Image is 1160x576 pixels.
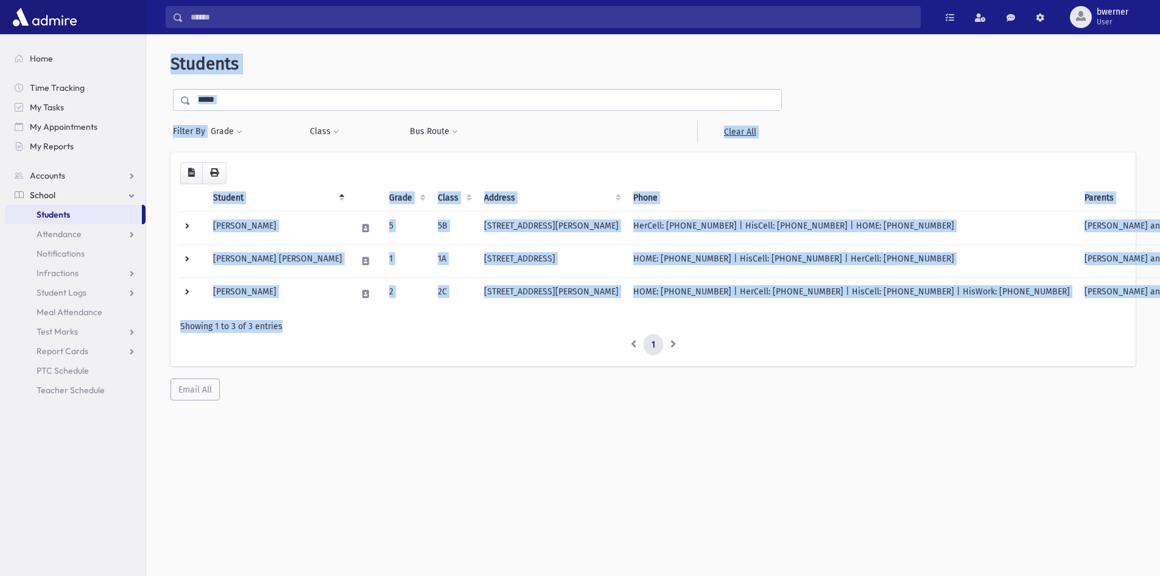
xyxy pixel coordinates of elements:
[37,229,82,240] span: Attendance
[382,277,431,310] td: 2
[206,212,350,244] td: [PERSON_NAME]
[431,184,477,212] th: Class: activate to sort column ascending
[1097,17,1128,27] span: User
[37,385,105,396] span: Teacher Schedule
[30,141,74,152] span: My Reports
[206,244,350,277] td: [PERSON_NAME] [PERSON_NAME]
[626,277,1077,310] td: HOME: [PHONE_NUMBER] | HerCell: [PHONE_NUMBER] | HisCell: [PHONE_NUMBER] | HisWork: [PHONE_NUMBER]
[431,212,477,244] td: 5B
[180,320,1126,333] div: Showing 1 to 3 of 3 entries
[477,184,626,212] th: Address: activate to sort column ascending
[5,283,146,302] a: Student Logs
[37,346,88,357] span: Report Cards
[5,117,146,137] a: My Appointments
[37,209,70,220] span: Students
[183,6,920,28] input: Search
[5,49,146,68] a: Home
[5,263,146,283] a: Infractions
[10,5,80,29] img: AdmirePro
[206,184,350,212] th: Student: activate to sort column descending
[5,78,146,98] a: Time Tracking
[382,184,431,212] th: Grade: activate to sort column ascending
[626,184,1077,212] th: Phone
[431,244,477,277] td: 1A
[37,268,79,279] span: Infractions
[5,322,146,341] a: Test Marks
[37,248,85,259] span: Notifications
[477,277,626,310] td: [STREET_ADDRESS][PERSON_NAME]
[5,244,146,263] a: Notifications
[644,334,663,356] a: 1
[5,302,146,322] a: Meal Attendance
[382,212,431,244] td: 5
[409,121,459,143] button: Bus Route
[477,244,626,277] td: [STREET_ADDRESS]
[431,277,477,310] td: 2C
[30,121,97,132] span: My Appointments
[5,98,146,117] a: My Tasks
[170,54,239,74] span: Students
[5,224,146,244] a: Attendance
[37,307,102,318] span: Meal Attendance
[5,341,146,361] a: Report Cards
[5,361,146,380] a: PTC Schedule
[206,277,350,310] td: [PERSON_NAME]
[37,365,89,376] span: PTC Schedule
[5,380,146,400] a: Teacher Schedule
[170,379,220,400] button: Email All
[37,326,78,337] span: Test Marks
[382,244,431,277] td: 1
[30,190,55,201] span: School
[173,125,210,138] span: Filter By
[5,205,142,224] a: Students
[5,137,146,156] a: My Reports
[30,82,85,93] span: Time Tracking
[697,121,782,143] a: Clear All
[309,121,340,143] button: Class
[1097,7,1128,17] span: bwerner
[210,121,243,143] button: Grade
[5,185,146,205] a: School
[30,53,53,64] span: Home
[37,287,86,298] span: Student Logs
[477,212,626,244] td: [STREET_ADDRESS][PERSON_NAME]
[180,162,203,184] button: CSV
[202,162,227,184] button: Print
[30,102,64,113] span: My Tasks
[626,244,1077,277] td: HOME: [PHONE_NUMBER] | HisCell: [PHONE_NUMBER] | HerCell: [PHONE_NUMBER]
[626,212,1077,244] td: HerCell: [PHONE_NUMBER] | HisCell: [PHONE_NUMBER] | HOME: [PHONE_NUMBER]
[5,166,146,185] a: Accounts
[30,170,65,181] span: Accounts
